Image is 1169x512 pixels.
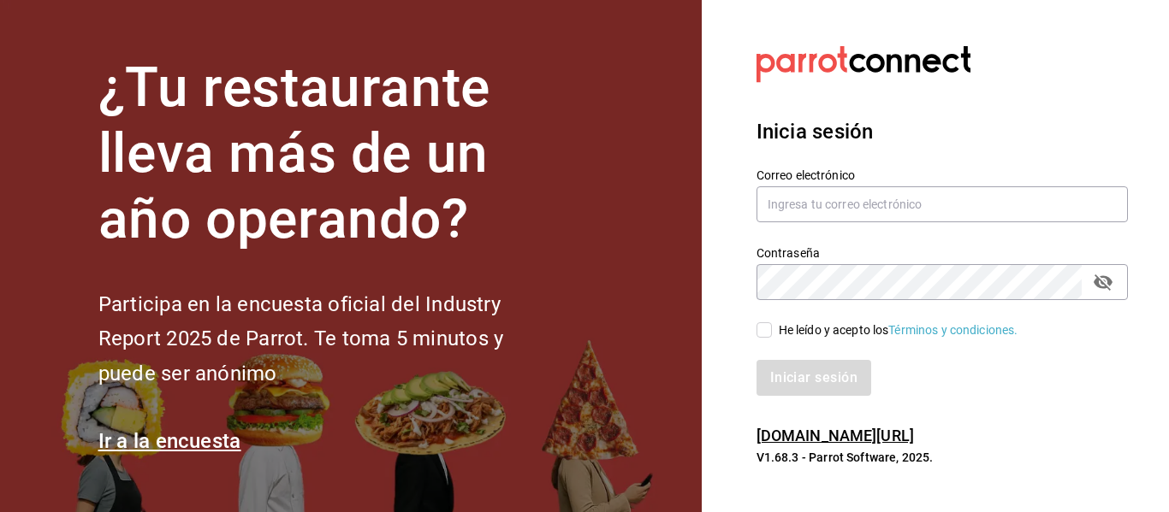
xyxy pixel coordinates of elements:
a: Términos y condiciones. [888,323,1018,337]
div: He leído y acepto los [779,321,1018,339]
h2: Participa en la encuesta oficial del Industry Report 2025 de Parrot. Te toma 5 minutos y puede se... [98,287,561,391]
p: V1.68.3 - Parrot Software, 2025. [757,449,1128,466]
input: Ingresa tu correo electrónico [757,186,1128,222]
label: Contraseña [757,247,1128,259]
a: Ir a la encuesta [98,429,241,453]
button: passwordField [1089,268,1118,297]
a: [DOMAIN_NAME][URL] [757,427,914,444]
h3: Inicia sesión [757,116,1128,147]
h1: ¿Tu restaurante lleva más de un año operando? [98,56,561,252]
label: Correo electrónico [757,169,1128,181]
